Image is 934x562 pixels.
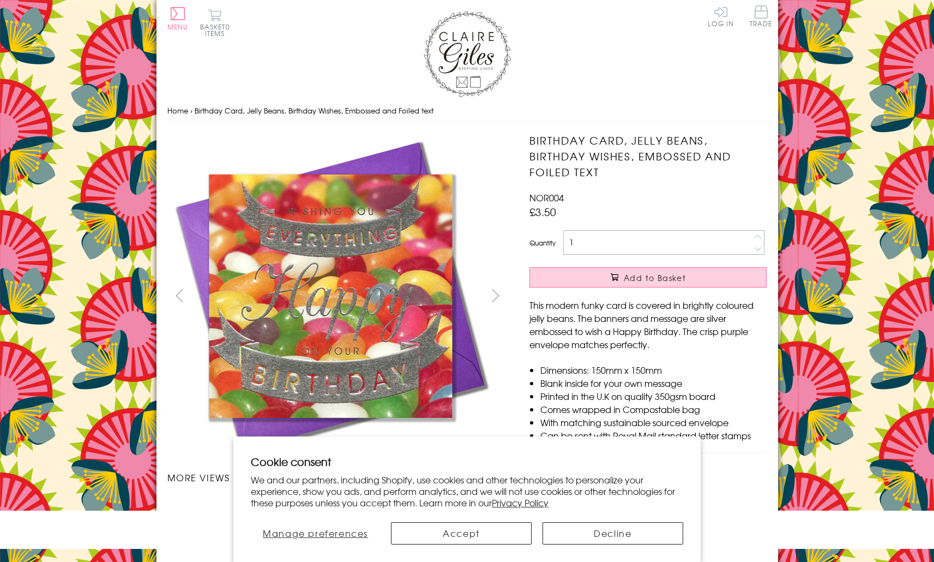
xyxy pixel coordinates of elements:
nav: breadcrumbs [167,100,767,122]
li: With matching sustainable sourced envelope [540,416,767,429]
button: Menu [167,7,189,30]
li: Printed in the U.K on quality 350gsm board [540,390,767,403]
button: Manage preferences [251,522,380,545]
img: Birthday Card, Jelly Beans, Birthday Wishes, Embossed and Foiled text [167,133,494,460]
button: Decline [543,522,683,545]
span: Trade [750,5,773,27]
p: We and our partners, including Shopify, use cookies and other technologies to personalize your ex... [251,474,683,508]
ul: Carousel Pagination [167,495,508,543]
span: £3.50 [529,204,556,219]
span: Menu [167,22,189,32]
h1: Birthday Card, Jelly Beans, Birthday Wishes, Embossed and Foiled text [529,133,767,180]
label: Quantity [529,238,556,248]
span: NOR004 [529,191,564,204]
a: Home [167,105,188,116]
button: Basket0 items [200,9,230,37]
span: Add to Basket [624,272,686,283]
li: Blank inside for your own message [540,376,767,390]
button: prev [167,283,192,308]
a: Log In [708,5,734,27]
span: › [190,105,192,116]
a: Privacy Policy [492,496,549,509]
h3: More views [167,471,508,484]
img: Birthday Card, Jelly Beans, Birthday Wishes, Embossed and Foiled text [508,133,835,460]
button: Add to Basket [529,267,767,288]
li: Comes wrapped in Compostable bag [540,403,767,416]
button: Accept [391,522,532,545]
p: This modern funky card is covered in brightly coloured jelly beans. The banners and message are s... [529,298,767,351]
span: Manage preferences [263,527,368,540]
li: Carousel Page 1 (Current Slide) [167,495,252,519]
li: Can be sent with Royal Mail standard letter stamps [540,429,767,442]
span: 0 items [205,22,230,38]
li: Dimensions: 150mm x 150mm [540,363,767,376]
a: Trade [750,5,773,29]
img: Claire Giles Greetings Cards [424,11,511,97]
h2: Cookie consent [251,454,683,469]
button: next [483,283,508,308]
span: Birthday Card, Jelly Beans, Birthday Wishes, Embossed and Foiled text [195,105,433,116]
